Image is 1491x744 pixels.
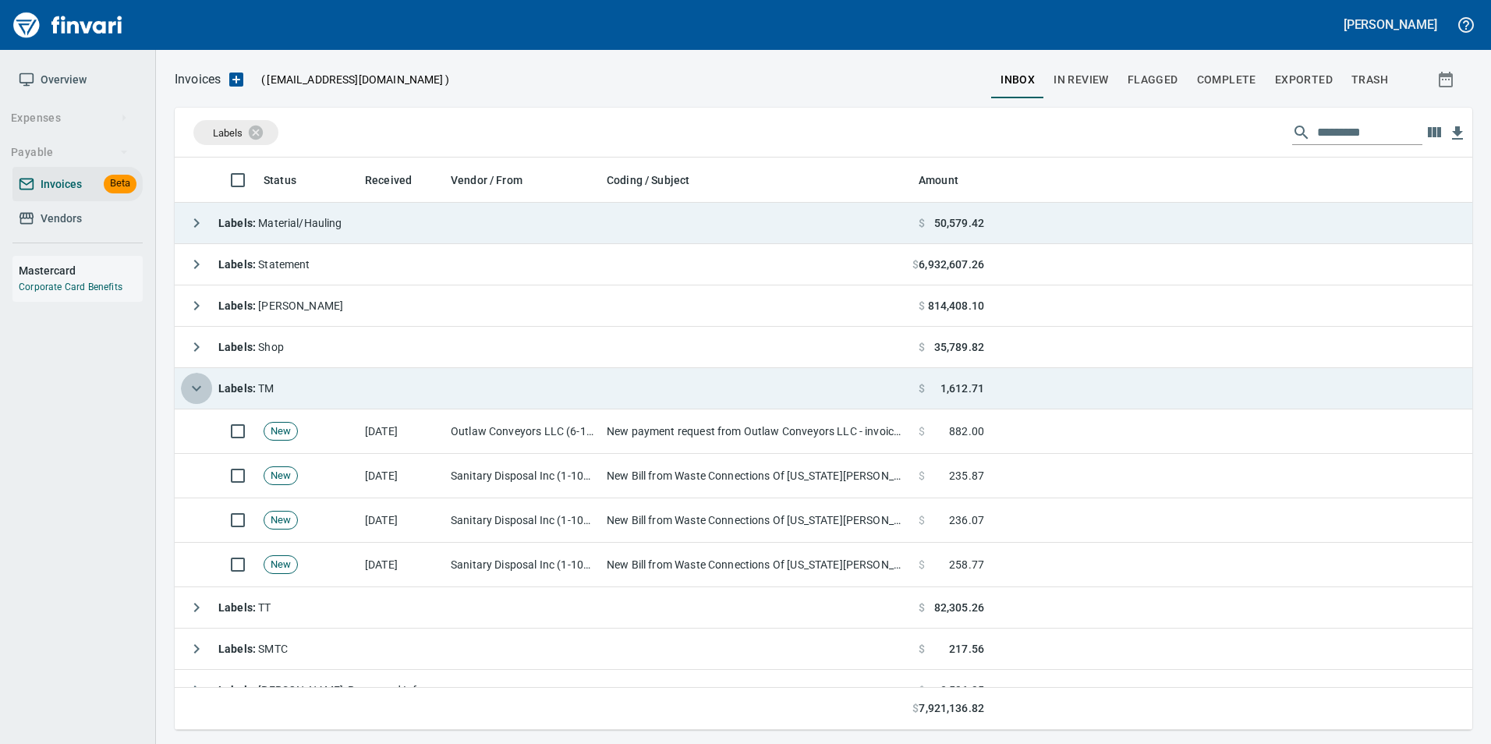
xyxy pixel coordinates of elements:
h6: Mastercard [19,262,143,279]
td: [DATE] [359,498,444,543]
span: 1,612.71 [940,381,984,396]
span: Beta [104,175,136,193]
span: $ [919,641,925,657]
span: 50,579.42 [934,215,984,231]
td: Sanitary Disposal Inc (1-10921) [444,543,600,587]
span: $ [912,257,919,272]
span: New [264,424,297,439]
span: $ [919,298,925,314]
span: Labels [213,127,243,139]
span: Invoices [41,175,82,194]
span: $ [919,600,925,615]
strong: Labels : [218,299,258,312]
td: New Bill from Waste Connections Of [US_STATE][PERSON_NAME][GEOGRAPHIC_DATA] - Account 2010-1196076 [600,498,912,543]
td: New Bill from Waste Connections Of [US_STATE][PERSON_NAME][GEOGRAPHIC_DATA] - Account 2010-1164732 [600,543,912,587]
span: Shop [218,341,284,353]
span: 35,789.82 [934,339,984,355]
span: Expenses [11,108,129,128]
span: $ [919,557,925,572]
span: 882.00 [949,423,984,439]
span: Coding / Subject [607,171,689,190]
td: New payment request from Outlaw Conveyors LLC - invoice 12116 [600,409,912,454]
span: $ [919,339,925,355]
span: 82,305.26 [934,600,984,615]
span: 3,596.95 [940,682,984,698]
button: Download table [1446,122,1469,145]
div: Labels [193,120,278,145]
td: Sanitary Disposal Inc (1-10921) [444,454,600,498]
strong: Labels : [218,341,258,353]
a: Vendors [12,201,143,236]
span: Received [365,171,412,190]
a: Corporate Card Benefits [19,282,122,292]
td: Sanitary Disposal Inc (1-10921) [444,498,600,543]
span: $ [919,468,925,484]
strong: Labels : [218,643,258,655]
td: Outlaw Conveyors LLC (6-171061) [444,409,600,454]
span: [PERSON_NAME] [218,299,343,312]
nav: breadcrumb [175,70,221,89]
span: $ [919,215,925,231]
strong: Labels : [218,382,258,395]
span: 217.56 [949,641,984,657]
p: ( ) [252,72,449,87]
td: [DATE] [359,543,444,587]
td: [DATE] [359,454,444,498]
strong: Labels : [218,601,258,614]
span: Statement [218,258,310,271]
span: Amount [919,171,979,190]
span: New [264,558,297,572]
strong: Labels : [218,217,258,229]
span: New [264,513,297,528]
img: Finvari [9,6,126,44]
span: In Review [1054,70,1109,90]
span: 814,408.10 [928,298,985,314]
span: Amount [919,171,958,190]
span: $ [919,512,925,528]
span: Payable [11,143,129,162]
a: Overview [12,62,143,97]
span: $ [919,381,925,396]
span: Material/Hauling [218,217,342,229]
span: Flagged [1128,70,1178,90]
span: Received [365,171,432,190]
td: [DATE] [359,409,444,454]
span: TT [218,601,271,614]
span: Coding / Subject [607,171,710,190]
span: Vendors [41,209,82,229]
td: New Bill from Waste Connections Of [US_STATE][PERSON_NAME][GEOGRAPHIC_DATA] - Account 2010-1370315 [600,454,912,498]
span: trash [1351,70,1388,90]
span: Status [264,171,317,190]
span: SMTC [218,643,288,655]
button: Expenses [5,104,135,133]
p: Invoices [175,70,221,89]
strong: Labels : [218,684,258,696]
span: Vendor / From [451,171,522,190]
span: 236.07 [949,512,984,528]
button: Payable [5,138,135,167]
h5: [PERSON_NAME] [1344,16,1437,33]
a: InvoicesBeta [12,167,143,202]
span: 6,932,607.26 [919,257,984,272]
span: Overview [41,70,87,90]
span: New [264,469,297,484]
span: $ [919,423,925,439]
span: [EMAIL_ADDRESS][DOMAIN_NAME] [265,72,444,87]
span: $ [912,700,919,717]
span: Complete [1197,70,1256,90]
span: 7,921,136.82 [919,700,984,717]
span: TM [218,382,274,395]
span: Exported [1275,70,1333,90]
span: inbox [1000,70,1035,90]
span: [PERSON_NAME], Requested Info [218,684,423,696]
span: $ [919,682,925,698]
button: [PERSON_NAME] [1340,12,1441,37]
button: Choose columns to display [1422,121,1446,144]
span: 235.87 [949,468,984,484]
span: Status [264,171,296,190]
button: Upload an Invoice [221,70,252,89]
span: Vendor / From [451,171,543,190]
span: 258.77 [949,557,984,572]
strong: Labels : [218,258,258,271]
